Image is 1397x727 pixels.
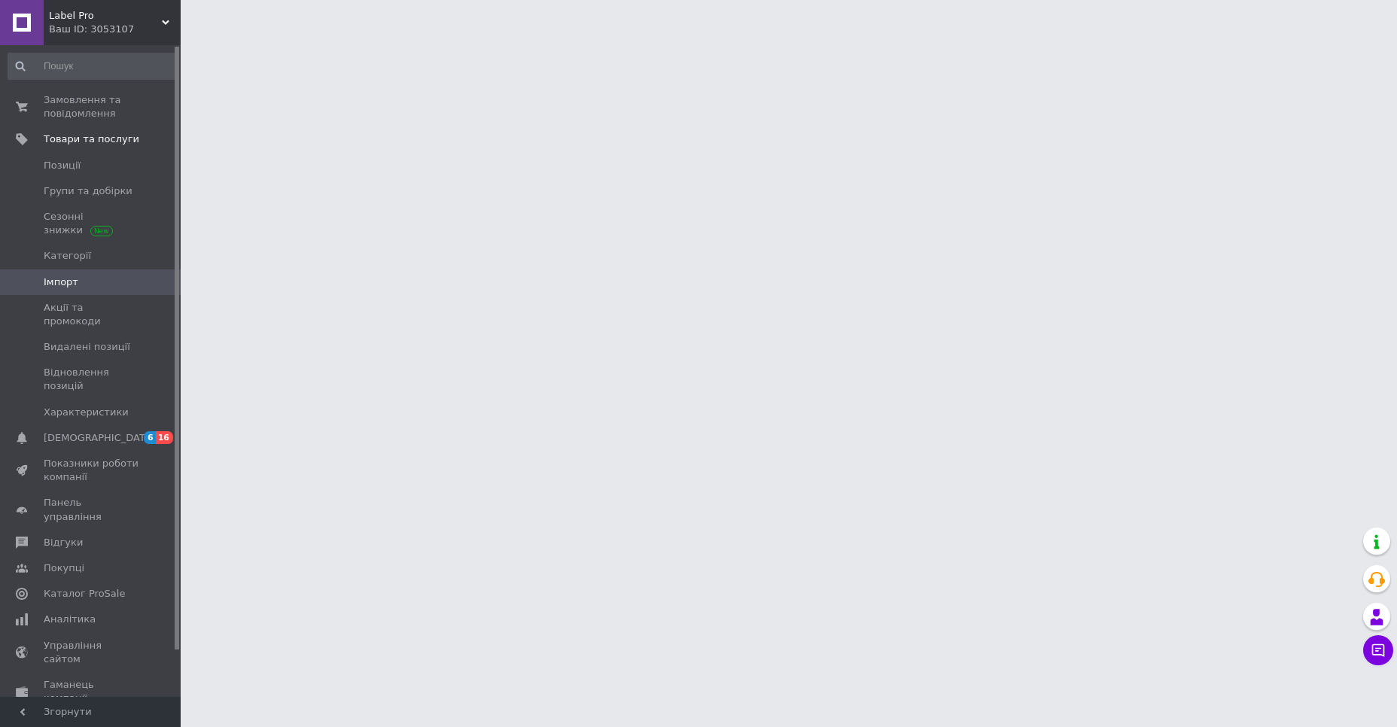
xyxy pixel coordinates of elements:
[49,9,162,23] span: Label Pro
[144,431,156,444] span: 6
[44,93,139,120] span: Замовлення та повідомлення
[44,159,81,172] span: Позиції
[44,275,78,289] span: Імпорт
[8,53,178,80] input: Пошук
[44,587,125,601] span: Каталог ProSale
[44,340,130,354] span: Видалені позиції
[44,366,139,393] span: Відновлення позицій
[44,639,139,666] span: Управління сайтом
[44,406,129,419] span: Характеристики
[49,23,181,36] div: Ваш ID: 3053107
[44,561,84,575] span: Покупці
[44,210,139,237] span: Сезонні знижки
[44,678,139,705] span: Гаманець компанії
[44,184,132,198] span: Групи та добірки
[1363,635,1393,665] button: Чат з покупцем
[44,132,139,146] span: Товари та послуги
[44,613,96,626] span: Аналітика
[44,431,155,445] span: [DEMOGRAPHIC_DATA]
[44,536,83,549] span: Відгуки
[44,496,139,523] span: Панель управління
[156,431,173,444] span: 16
[44,249,91,263] span: Категорії
[44,301,139,328] span: Акції та промокоди
[44,457,139,484] span: Показники роботи компанії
